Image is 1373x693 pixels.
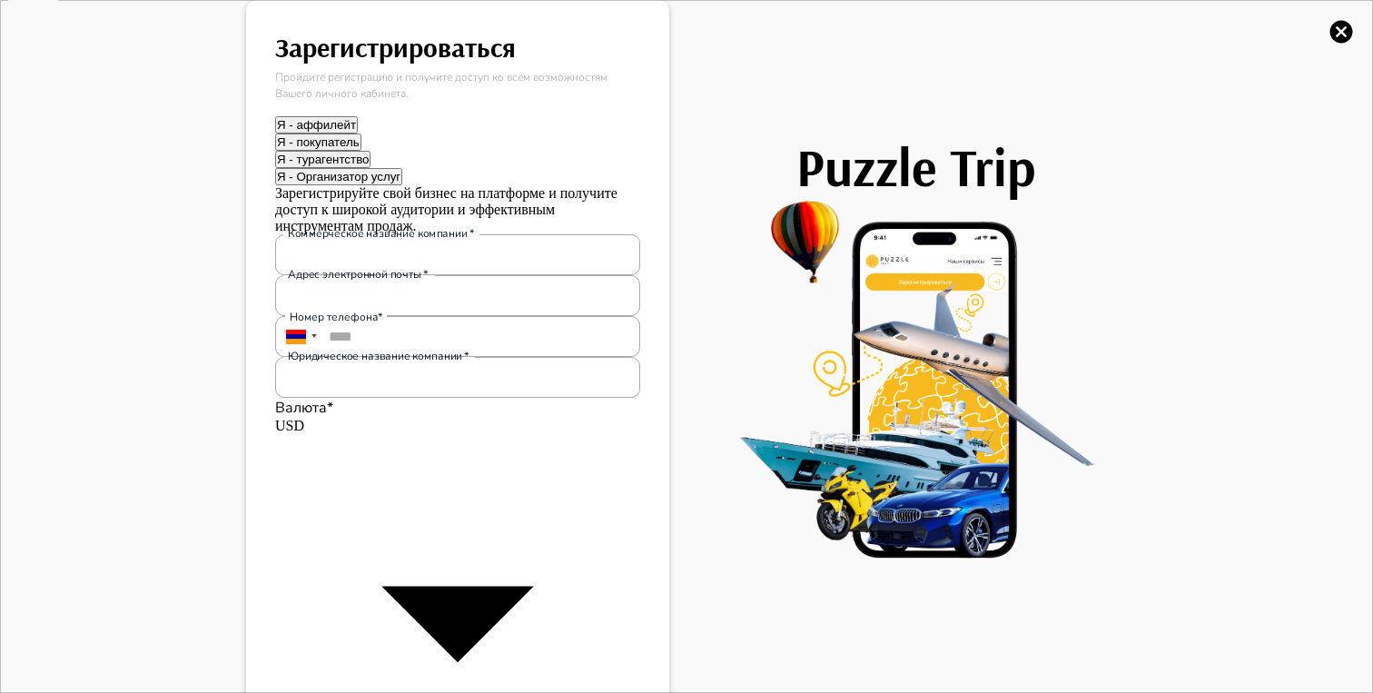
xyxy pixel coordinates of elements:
[288,267,429,282] label: Адрес электронной почты
[275,69,640,102] p: Пройдите регистрацию и получите доступ ко всем возможностям Вашего личного кабинета.
[706,136,1127,198] h1: Puzzle Trip
[285,310,387,324] div: Hомер телефона*
[288,349,469,364] label: Юридическое название компании
[288,226,474,242] label: Коммерческое название компании
[275,25,640,69] h6: Зарегистрироваться
[275,116,358,134] button: Я - аффилейт
[275,185,640,234] p: Зарегистрируйте свой бизнес на платформе и получите доступ к широкой аудитории и эффективным инст...
[275,418,640,434] div: USD
[275,316,322,357] div: Armenia: + 374
[706,198,1127,561] img: PuzzleTrip
[275,134,361,151] button: Я - покупатель
[275,168,402,185] button: Я - Организатор услуг
[275,398,333,418] label: Валюта*
[275,151,370,168] button: Я - турагентство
